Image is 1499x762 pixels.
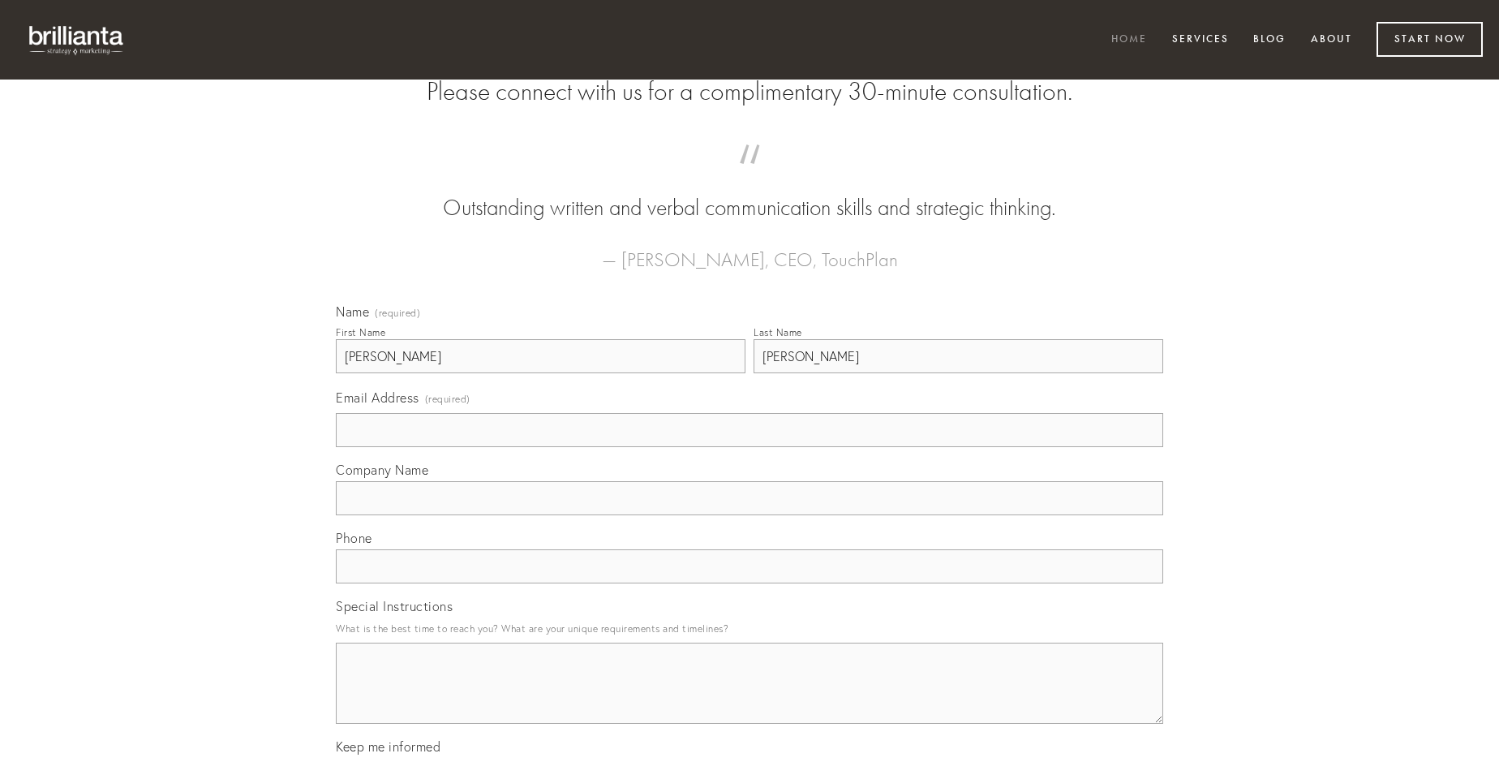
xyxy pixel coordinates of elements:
[336,530,372,546] span: Phone
[425,388,470,410] span: (required)
[336,76,1163,107] h2: Please connect with us for a complimentary 30-minute consultation.
[336,390,419,406] span: Email Address
[336,598,453,614] span: Special Instructions
[16,16,138,63] img: brillianta - research, strategy, marketing
[336,618,1163,639] p: What is the best time to reach you? What are your unique requirements and timelines?
[336,462,428,478] span: Company Name
[362,161,1137,192] span: “
[754,326,802,338] div: Last Name
[1101,27,1158,54] a: Home
[1300,27,1363,54] a: About
[1162,27,1239,54] a: Services
[375,308,420,318] span: (required)
[1243,27,1296,54] a: Blog
[1377,22,1483,57] a: Start Now
[362,224,1137,276] figcaption: — [PERSON_NAME], CEO, TouchPlan
[362,161,1137,224] blockquote: Outstanding written and verbal communication skills and strategic thinking.
[336,738,440,755] span: Keep me informed
[336,326,385,338] div: First Name
[336,304,369,320] span: Name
